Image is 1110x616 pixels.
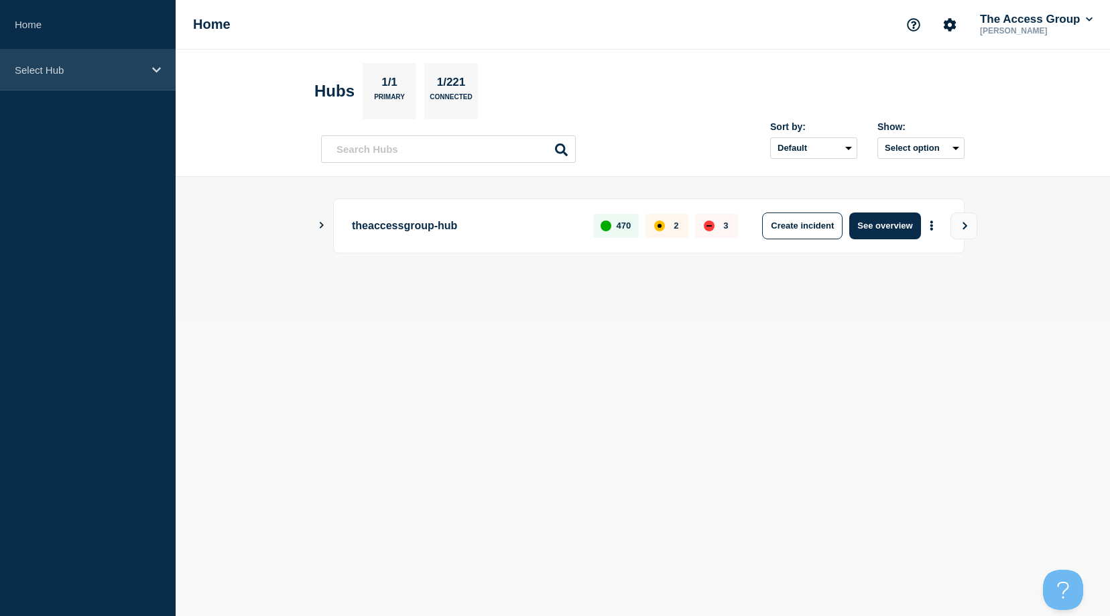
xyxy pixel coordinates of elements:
[601,221,611,231] div: up
[318,221,325,231] button: Show Connected Hubs
[617,221,631,231] p: 470
[432,76,471,93] p: 1/221
[321,135,576,163] input: Search Hubs
[374,93,405,107] p: Primary
[15,64,143,76] p: Select Hub
[674,221,678,231] p: 2
[849,212,920,239] button: See overview
[704,221,715,231] div: down
[654,221,665,231] div: affected
[352,212,578,239] p: theaccessgroup-hub
[900,11,928,39] button: Support
[877,121,965,132] div: Show:
[193,17,231,32] h1: Home
[1043,570,1083,610] iframe: Help Scout Beacon - Open
[723,221,728,231] p: 3
[770,137,857,159] select: Sort by
[430,93,472,107] p: Connected
[923,213,940,238] button: More actions
[314,82,355,101] h2: Hubs
[936,11,964,39] button: Account settings
[377,76,403,93] p: 1/1
[762,212,843,239] button: Create incident
[977,26,1095,36] p: [PERSON_NAME]
[977,13,1095,26] button: The Access Group
[950,212,977,239] button: View
[770,121,857,132] div: Sort by:
[877,137,965,159] button: Select option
